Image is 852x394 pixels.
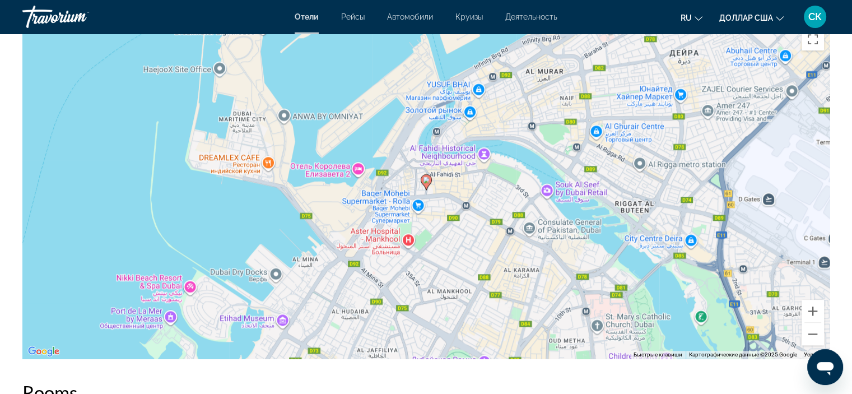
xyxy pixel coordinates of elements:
button: Изменить язык [681,10,702,26]
a: Деятельность [505,12,557,21]
font: СК [808,11,822,22]
button: Быстрые клавиши [634,351,682,359]
a: Рейсы [341,12,365,21]
a: Открыть эту область в Google Картах (в новом окне) [25,344,62,359]
font: доллар США [719,13,773,22]
a: Отели [295,12,319,21]
a: Круизы [455,12,483,21]
button: Включить полноэкранный режим [802,28,824,50]
font: ru [681,13,692,22]
span: Картографические данные ©2025 Google [689,351,797,358]
img: Google [25,344,62,359]
button: Изменить валюту [719,10,784,26]
button: Увеличить [802,300,824,322]
button: Меню пользователя [800,5,830,29]
a: Автомобили [387,12,433,21]
iframe: Кнопка запуска окна обмена сообщениями [807,349,843,385]
button: Уменьшить [802,323,824,345]
a: Условия (ссылка откроется в новой вкладке) [804,351,826,358]
a: Травориум [22,2,134,31]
